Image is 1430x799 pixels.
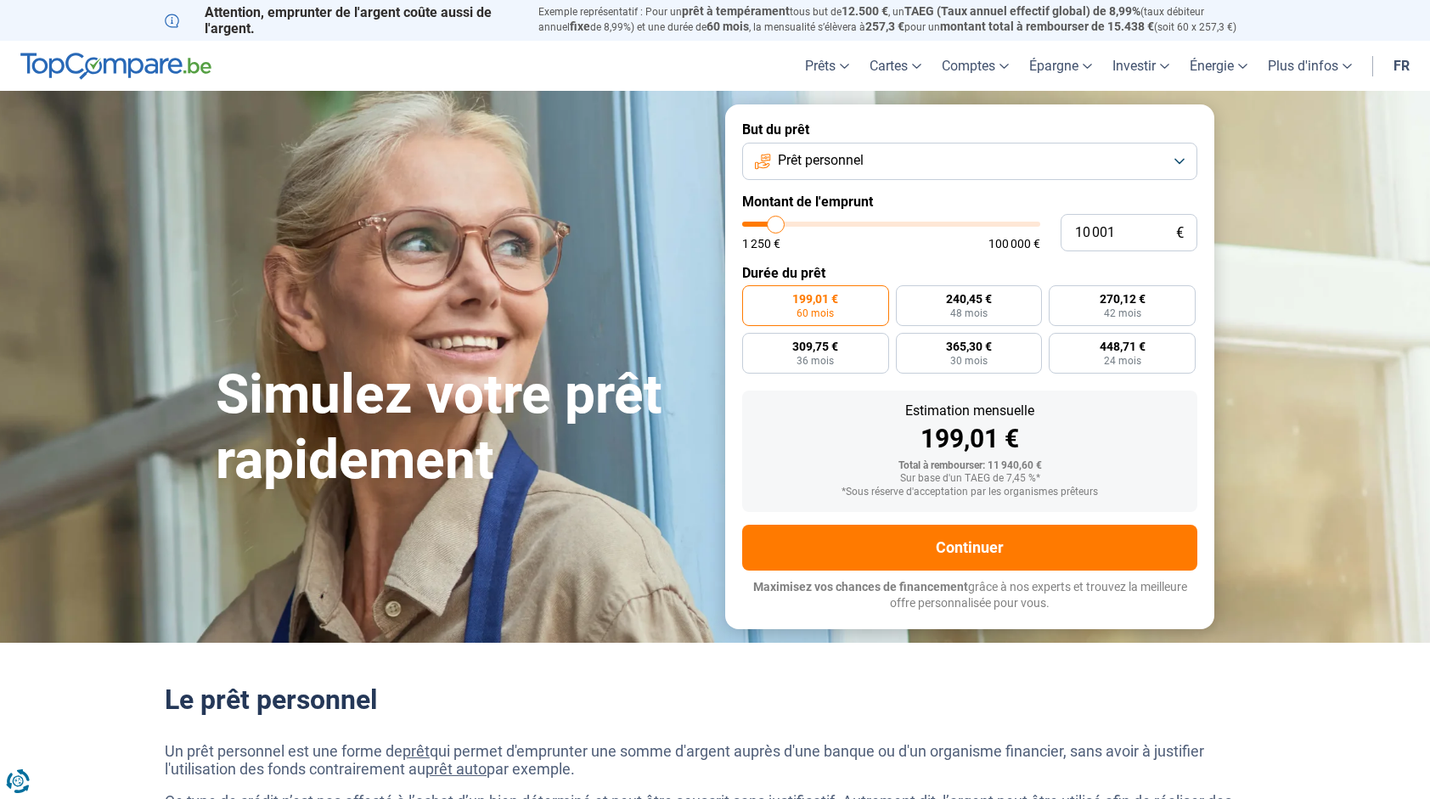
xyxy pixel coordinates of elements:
div: *Sous réserve d'acceptation par les organismes prêteurs [756,487,1184,498]
div: Total à rembourser: 11 940,60 € [756,460,1184,472]
a: Cartes [859,41,932,91]
a: Prêts [795,41,859,91]
span: 24 mois [1104,356,1141,366]
p: Attention, emprunter de l'argent coûte aussi de l'argent. [165,4,518,37]
span: 309,75 € [792,340,838,352]
span: 270,12 € [1100,293,1146,305]
span: 36 mois [797,356,834,366]
span: 30 mois [950,356,988,366]
span: 240,45 € [946,293,992,305]
span: prêt à tempérament [682,4,790,18]
span: € [1176,226,1184,240]
a: prêt auto [425,760,487,778]
span: 60 mois [707,20,749,33]
span: 12.500 € [842,4,888,18]
a: Plus d'infos [1258,41,1362,91]
a: Épargne [1019,41,1102,91]
img: TopCompare [20,53,211,80]
p: Un prêt personnel est une forme de qui permet d'emprunter une somme d'argent auprès d'une banque ... [165,742,1265,779]
label: Durée du prêt [742,265,1197,281]
div: Sur base d'un TAEG de 7,45 %* [756,473,1184,485]
button: Prêt personnel [742,143,1197,180]
label: Montant de l'emprunt [742,194,1197,210]
button: Continuer [742,525,1197,571]
span: fixe [570,20,590,33]
a: Comptes [932,41,1019,91]
span: 60 mois [797,308,834,318]
a: prêt [403,742,430,760]
span: 448,71 € [1100,340,1146,352]
span: 365,30 € [946,340,992,352]
span: TAEG (Taux annuel effectif global) de 8,99% [904,4,1140,18]
span: 257,3 € [865,20,904,33]
p: grâce à nos experts et trouvez la meilleure offre personnalisée pour vous. [742,579,1197,612]
p: Exemple représentatif : Pour un tous but de , un (taux débiteur annuel de 8,99%) et une durée de ... [538,4,1265,35]
h1: Simulez votre prêt rapidement [216,363,705,493]
span: 48 mois [950,308,988,318]
span: 199,01 € [792,293,838,305]
span: 1 250 € [742,238,780,250]
label: But du prêt [742,121,1197,138]
span: montant total à rembourser de 15.438 € [940,20,1154,33]
a: fr [1383,41,1420,91]
div: 199,01 € [756,426,1184,452]
a: Énergie [1179,41,1258,91]
span: 42 mois [1104,308,1141,318]
div: Estimation mensuelle [756,404,1184,418]
a: Investir [1102,41,1179,91]
span: Maximisez vos chances de financement [753,580,968,594]
h2: Le prêt personnel [165,684,1265,716]
span: Prêt personnel [778,151,864,170]
span: 100 000 € [988,238,1040,250]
